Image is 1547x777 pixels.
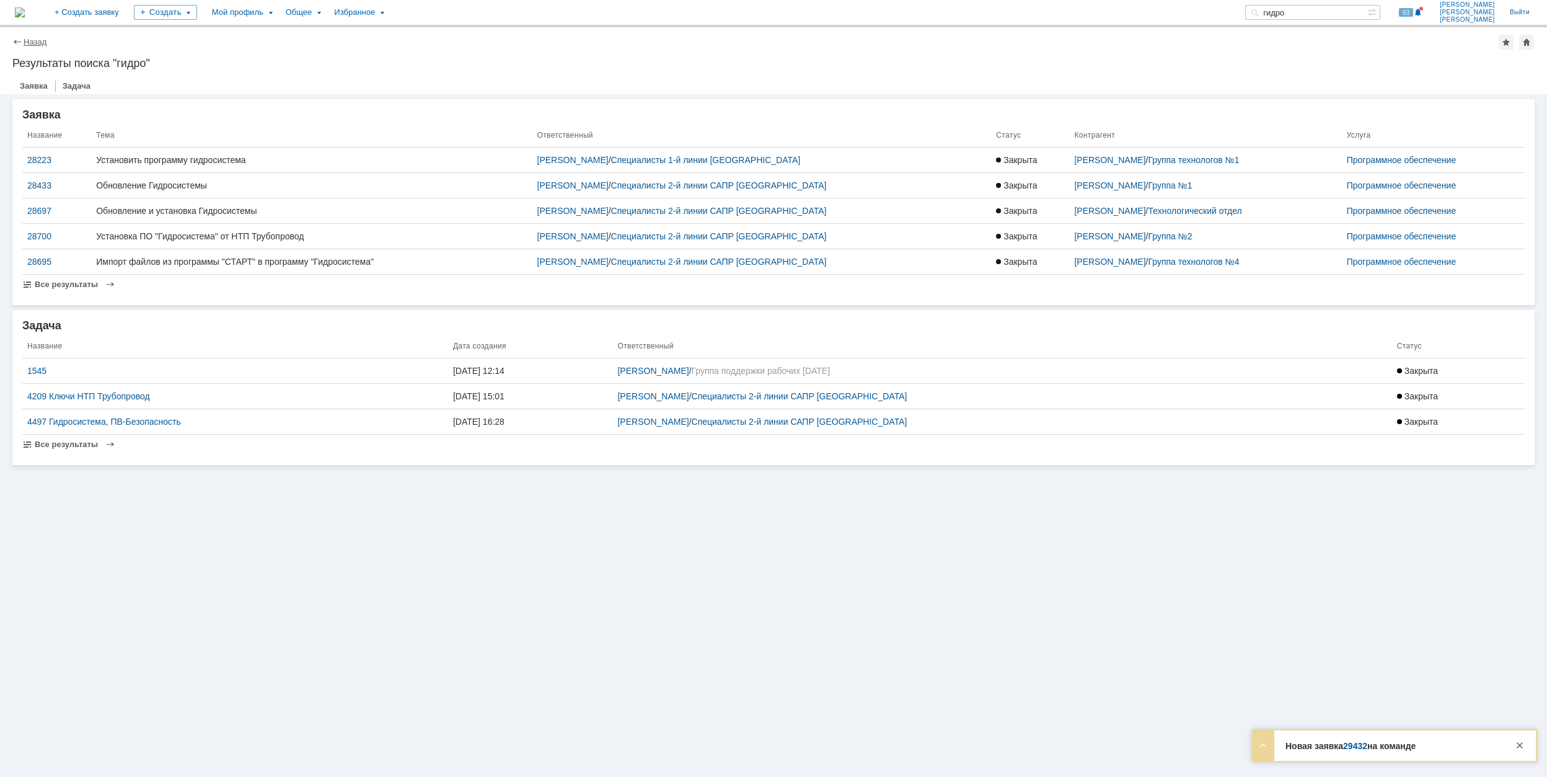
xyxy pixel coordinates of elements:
span: Закрыта [1397,391,1438,401]
span: Закрыта [1397,366,1438,376]
div: Закрыть [1512,738,1527,753]
div: / [537,155,987,165]
a: Задача [55,77,98,95]
a: Закрыта [996,257,1064,267]
th: Ответственный [612,334,1391,358]
a: 28223 [27,155,86,165]
div: / [1074,155,1336,165]
a: Закрыта [1397,391,1520,401]
div: Развернуть [1256,738,1271,753]
span: Закрыта [996,180,1037,190]
a: Специалисты 2-й линии САПР [GEOGRAPHIC_DATA] [611,257,827,267]
span: Закрыта [996,257,1037,267]
div: / [1074,180,1336,190]
a: [PERSON_NAME] [617,417,689,427]
a: Перейти на домашнюю страницу [15,7,25,17]
a: [PERSON_NAME] [1074,180,1145,190]
div: / [1074,257,1336,267]
div: / [1074,231,1336,241]
div: Добавить в избранное [1499,35,1514,50]
div: / [537,206,987,216]
a: [DATE] 15:01 [453,391,608,401]
div: / [617,417,1386,427]
a: Обновление Гидросистемы [96,180,527,190]
a: Специалисты 2-й линии САПР [GEOGRAPHIC_DATA] [611,180,827,190]
a: Группа №2 [1148,231,1192,241]
div: 1545 [27,366,443,376]
a: [PERSON_NAME] [537,206,609,216]
a: 29432 [1343,741,1367,751]
div: [DATE] 16:28 [453,417,608,427]
a: [DATE] 12:14 [453,366,608,376]
a: 4209 Ключи НТП Трубопровод [27,391,443,401]
span: Расширенный поиск [1367,6,1380,17]
a: Технологический отдел [1148,206,1241,216]
a: [PERSON_NAME] [1074,231,1145,241]
th: Статус [991,123,1069,148]
div: / [1074,206,1336,216]
a: Программное обеспечение [1347,206,1457,216]
a: Закрыта [996,231,1064,241]
img: logo [15,7,25,17]
a: Группа поддержки рабочих [DATE] [692,366,831,376]
div: / [537,231,987,241]
a: Обновление и установка Гидросистемы [96,206,527,216]
a: Группа технологов №1 [1148,155,1239,165]
a: [PERSON_NAME] [537,180,609,190]
a: Программное обеспечение [1347,180,1457,190]
a: 28697 [27,206,86,216]
span: Закрыта [996,231,1037,241]
a: Назад [24,37,46,47]
span: 63 [1399,8,1413,17]
div: / [537,180,987,190]
span: Закрыта [996,155,1037,165]
th: Название [22,334,448,358]
a: 4497 Гидросистема, ПВ-Безопасность [27,417,443,427]
a: 28700 [27,231,86,241]
a: [PERSON_NAME] [1074,257,1145,267]
th: Дата создания [448,334,613,358]
a: 28433 [27,180,86,190]
a: Специалисты 2-й линии САПР [GEOGRAPHIC_DATA] [611,231,827,241]
a: Закрыта [996,155,1064,165]
a: Заявка [12,77,55,95]
a: Закрыта [996,206,1064,216]
a: Программное обеспечение [1347,257,1457,267]
span: Закрыта [996,206,1037,216]
a: Установить программу гидросистема [96,155,527,165]
div: / [537,257,987,267]
a: Установка ПО "Гидросистема" от НТП Трубопровод [96,231,527,241]
div: Заявка [22,109,1525,120]
a: Импорт файлов из программы "СТАРТ" в программу "Гидросистема" [96,257,527,267]
div: Задача [22,320,1525,331]
div: Создать [134,5,197,20]
a: Группа технологов №4 [1148,257,1239,267]
div: 28695 [27,257,86,267]
a: [PERSON_NAME] [537,257,609,267]
th: Услуга [1342,123,1525,148]
a: [PERSON_NAME] [617,391,689,401]
a: [PERSON_NAME] [617,366,689,376]
div: / [617,366,1386,376]
a: [PERSON_NAME] [537,155,609,165]
span: Закрыта [1397,417,1438,427]
a: Программное обеспечение [1347,231,1457,241]
a: Специалисты 2-й линии САПР [GEOGRAPHIC_DATA] [692,417,907,427]
th: Тема [91,123,532,148]
div: Сделать домашней страницей [1519,35,1534,50]
span: Все результаты [35,280,98,289]
a: [PERSON_NAME] [1074,206,1145,216]
a: Программное обеспечение [1347,155,1457,165]
th: Название [22,123,91,148]
span: [PERSON_NAME] [1440,9,1495,16]
a: [PERSON_NAME] [537,231,609,241]
a: Специалисты 1-й линии [GEOGRAPHIC_DATA] [611,155,801,165]
th: Статус [1392,334,1525,358]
